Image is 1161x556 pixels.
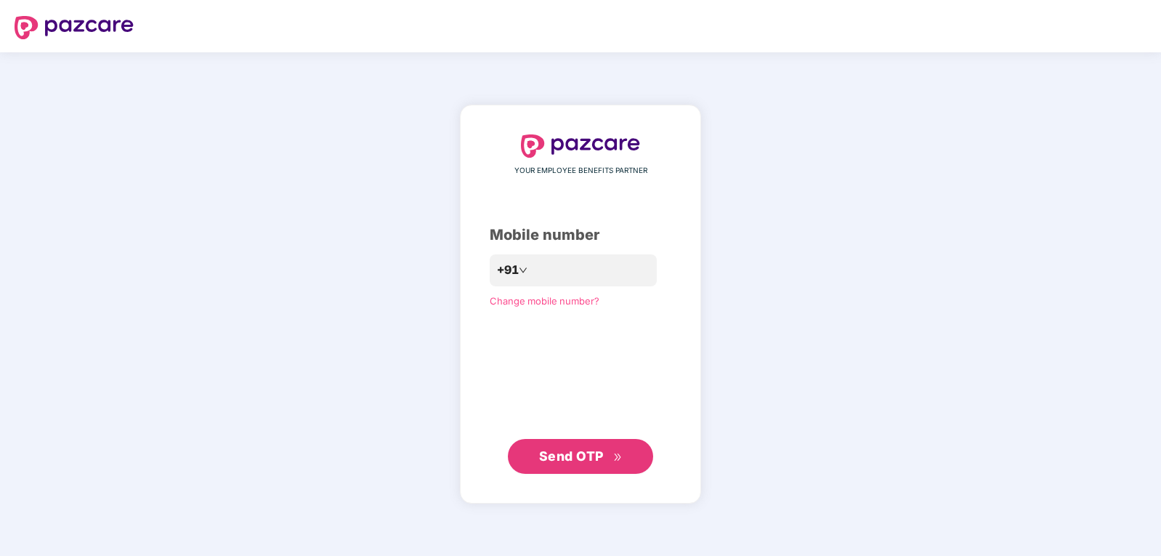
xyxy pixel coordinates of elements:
[490,295,599,307] a: Change mobile number?
[490,224,671,246] div: Mobile number
[497,261,519,279] span: +91
[519,266,527,275] span: down
[514,165,647,177] span: YOUR EMPLOYEE BENEFITS PARTNER
[521,134,640,158] img: logo
[539,448,604,464] span: Send OTP
[508,439,653,474] button: Send OTPdouble-right
[613,453,623,462] span: double-right
[15,16,134,39] img: logo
